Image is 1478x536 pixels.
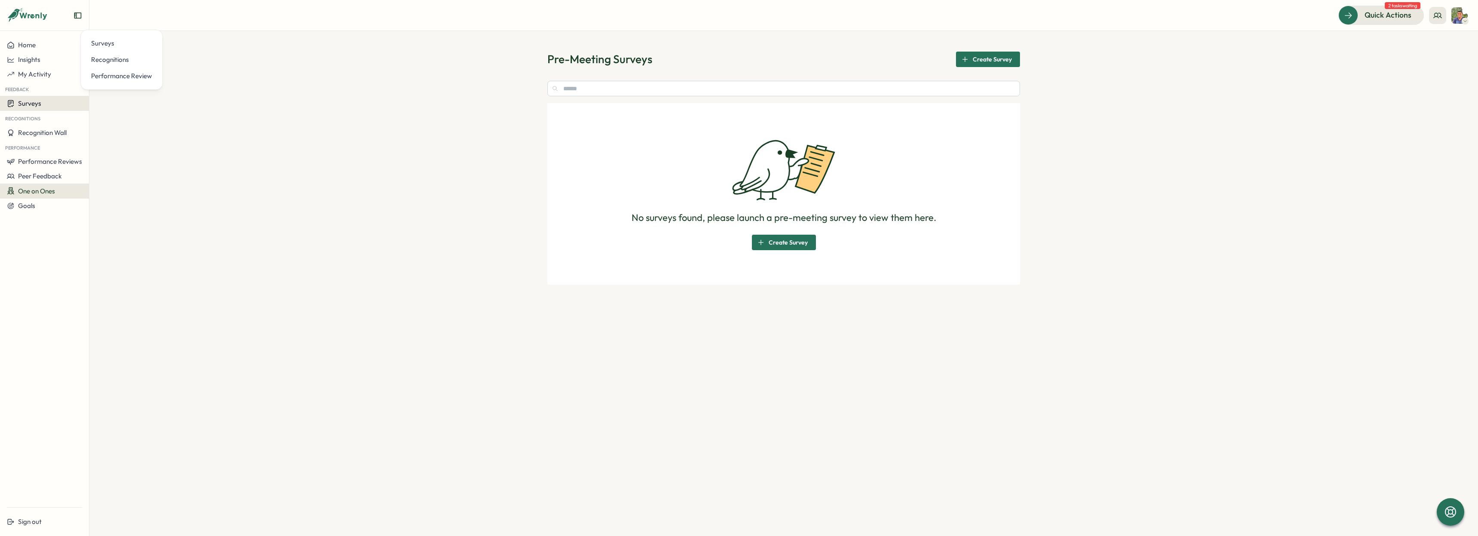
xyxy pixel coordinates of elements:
button: Create Survey [752,235,816,250]
div: Recognitions [91,55,152,64]
span: Sign out [18,518,42,526]
img: Varghese [1451,7,1468,24]
span: Insights [18,55,40,64]
a: Performance Review [88,68,156,84]
span: Performance Reviews [18,157,82,165]
a: Surveys [88,35,156,52]
span: Home [18,41,36,49]
span: Goals [18,202,35,210]
p: No surveys found, please launch a pre-meeting survey to view them here. [632,211,936,224]
a: Recognitions [88,52,156,68]
div: Surveys [91,39,152,48]
h1: Pre-Meeting Surveys [547,52,652,67]
span: Peer Feedback [18,172,62,180]
span: Create Survey [973,52,1012,67]
span: Surveys [18,99,41,107]
button: Create Survey [956,52,1020,67]
button: Quick Actions [1338,6,1424,25]
span: Quick Actions [1365,9,1411,21]
span: My Activity [18,70,51,78]
button: Expand sidebar [73,11,82,20]
span: 2 tasks waiting [1385,2,1420,9]
div: Performance Review [91,71,152,81]
a: Create Survey [956,56,1020,64]
span: One on Ones [18,187,55,195]
span: Recognition Wall [18,129,67,137]
span: Create Survey [769,235,808,250]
